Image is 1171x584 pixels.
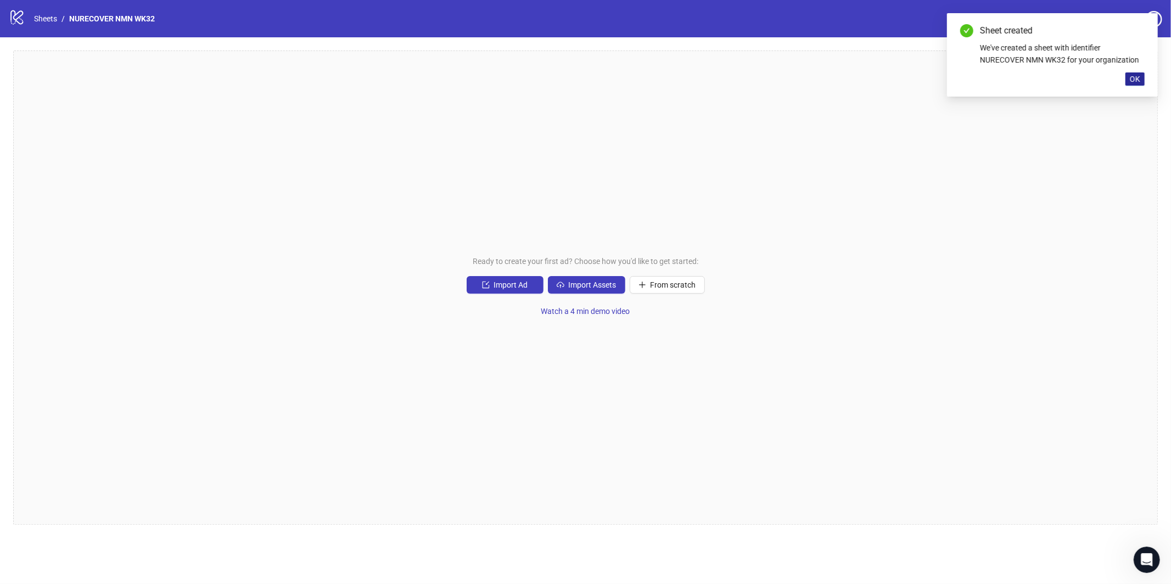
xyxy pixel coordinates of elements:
[960,24,973,37] span: check-circle
[61,13,65,25] li: /
[482,281,490,289] span: import
[569,280,617,289] span: Import Assets
[467,276,544,294] button: Import Ad
[630,276,705,294] button: From scratch
[541,307,630,316] span: Watch a 4 min demo video
[651,280,696,289] span: From scratch
[494,280,528,289] span: Import Ad
[548,276,625,294] button: Import Assets
[533,302,639,320] button: Watch a 4 min demo video
[1133,24,1145,36] a: Close
[1146,11,1162,27] span: question-circle
[557,281,564,289] span: cloud-upload
[32,13,59,25] a: Sheets
[1125,72,1145,86] button: OK
[473,255,698,267] span: Ready to create your first ad? Choose how you'd like to get started:
[980,24,1145,37] div: Sheet created
[638,281,646,289] span: plus
[1130,75,1140,83] span: OK
[1134,547,1160,573] iframe: Intercom live chat
[980,42,1145,66] div: We've created a sheet with identifier NURECOVER NMN WK32 for your organization
[67,13,157,25] a: NURECOVER NMN WK32
[1084,11,1141,29] a: Settings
